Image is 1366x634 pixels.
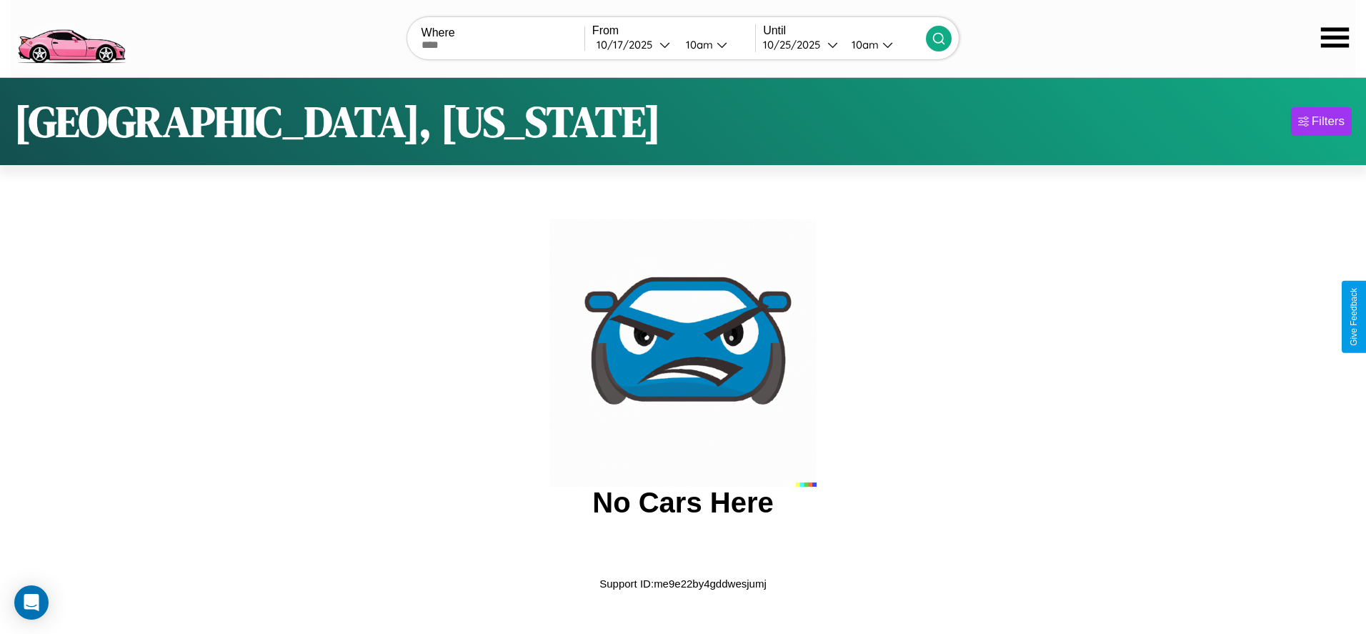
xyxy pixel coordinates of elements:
[14,585,49,620] div: Open Intercom Messenger
[679,38,717,51] div: 10am
[422,26,584,39] label: Where
[597,38,659,51] div: 10 / 17 / 2025
[1291,107,1352,136] button: Filters
[599,574,766,593] p: Support ID: me9e22by4gddwesjumj
[1349,288,1359,346] div: Give Feedback
[14,92,661,151] h1: [GEOGRAPHIC_DATA], [US_STATE]
[592,24,755,37] label: From
[674,37,755,52] button: 10am
[763,24,926,37] label: Until
[11,7,131,67] img: logo
[840,37,926,52] button: 10am
[592,487,773,519] h2: No Cars Here
[844,38,882,51] div: 10am
[549,219,817,487] img: car
[763,38,827,51] div: 10 / 25 / 2025
[592,37,674,52] button: 10/17/2025
[1312,114,1345,129] div: Filters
